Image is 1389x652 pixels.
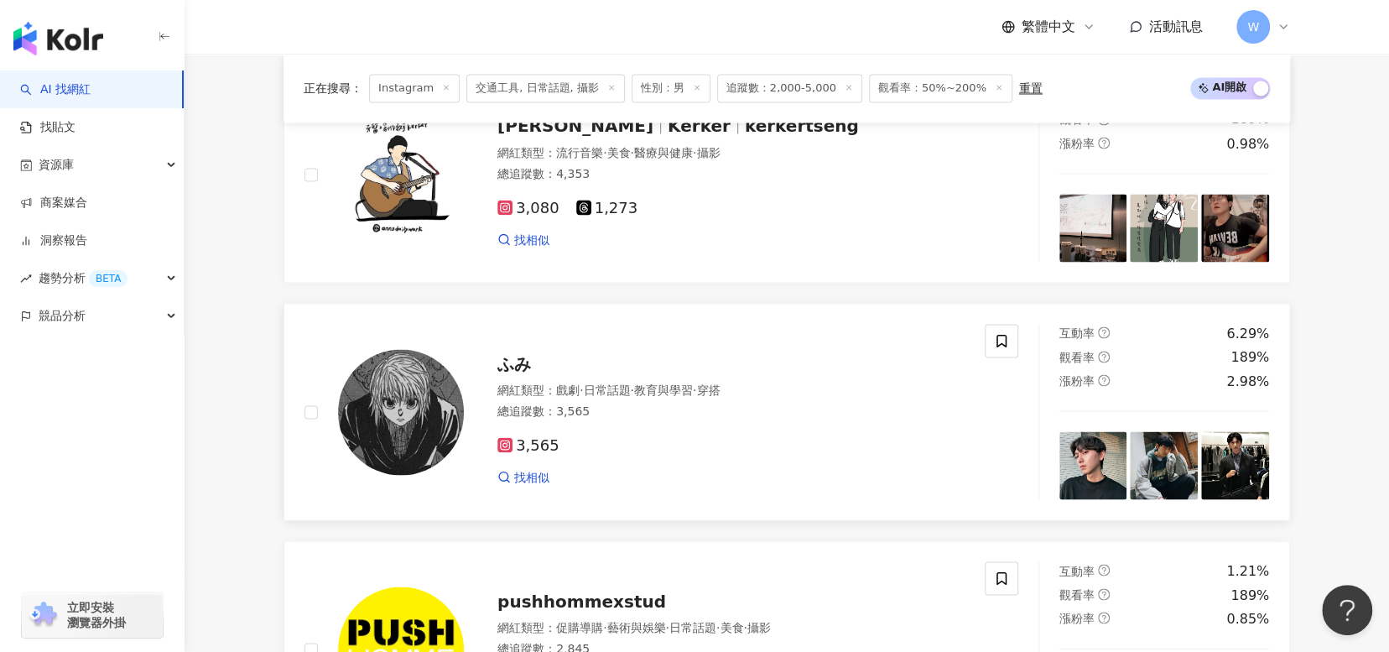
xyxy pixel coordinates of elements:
[497,165,965,182] div: 總追蹤數 ： 4,353
[497,232,549,248] a: 找相似
[634,145,693,159] span: 醫療與健康
[89,270,127,287] div: BETA
[1230,586,1269,604] div: 189%
[1130,194,1198,262] img: post-image
[580,383,583,396] span: ·
[717,74,862,102] span: 追蹤數：2,000-5,000
[1098,588,1110,600] span: question-circle
[39,297,86,335] span: 競品分析
[669,620,716,634] span: 日常話題
[1019,81,1043,95] div: 重置
[1098,137,1110,149] span: question-circle
[606,145,630,159] span: 美食
[693,383,696,396] span: ·
[1059,112,1095,126] span: 觀看率
[556,620,603,634] span: 促購導購
[606,620,665,634] span: 藝術與娛樂
[747,620,771,634] span: 攝影
[39,259,127,297] span: 趨勢分析
[497,591,666,611] span: pushhommexstud
[720,620,743,634] span: 美食
[743,620,747,634] span: ·
[1149,18,1203,34] span: 活動訊息
[514,469,549,486] span: 找相似
[1059,350,1095,363] span: 觀看率
[466,74,625,102] span: 交通工具, 日常話題, 攝影
[1226,561,1269,580] div: 1.21%
[1226,134,1269,153] div: 0.98%
[497,353,531,373] span: ふみ
[1226,324,1269,342] div: 6.29%
[20,81,91,98] a: searchAI 找網紅
[369,74,460,102] span: Instagram
[632,74,710,102] span: 性別：男
[716,620,720,634] span: ·
[497,144,965,161] div: 網紅類型 ：
[745,116,859,136] span: kerkertseng
[1059,136,1095,149] span: 漲粉率
[1230,347,1269,366] div: 189%
[696,145,720,159] span: 攝影
[284,303,1290,520] a: KOL Avatarふみ網紅類型：戲劇·日常話題·教育與學習·穿搭總追蹤數：3,5653,565找相似互動率question-circle6.29%觀看率question-circle189%漲...
[1226,372,1269,390] div: 2.98%
[1226,609,1269,628] div: 0.85%
[665,620,668,634] span: ·
[39,146,74,184] span: 資源庫
[693,145,696,159] span: ·
[634,383,693,396] span: 教育與學習
[869,74,1012,102] span: 觀看率：50%~200%
[556,383,580,396] span: 戲劇
[556,145,603,159] span: 流行音樂
[497,116,653,136] span: [PERSON_NAME]
[27,602,60,629] img: chrome extension
[1059,611,1095,624] span: 漲粉率
[1130,431,1198,499] img: post-image
[338,112,464,237] img: KOL Avatar
[497,436,559,454] span: 3,565
[1201,194,1269,262] img: post-image
[497,469,549,486] a: 找相似
[67,600,126,630] span: 立即安裝 瀏覽器外掛
[1059,194,1127,262] img: post-image
[1059,326,1095,339] span: 互動率
[284,65,1290,283] a: KOL Avatar[PERSON_NAME]Kerkerkerkertseng網紅類型：流行音樂·美食·醫療與健康·攝影總追蹤數：4,3533,0801,273找相似互動率question-c...
[1059,587,1095,601] span: 觀看率
[583,383,630,396] span: 日常話題
[1201,431,1269,499] img: post-image
[20,119,75,136] a: 找貼文
[304,81,362,95] span: 正在搜尋 ：
[1059,431,1127,499] img: post-image
[668,116,731,136] span: Kerker
[13,22,103,55] img: logo
[1059,564,1095,577] span: 互動率
[576,199,638,216] span: 1,273
[514,232,549,248] span: 找相似
[696,383,720,396] span: 穿搭
[497,619,965,636] div: 網紅類型 ：
[20,273,32,284] span: rise
[338,349,464,475] img: KOL Avatar
[603,620,606,634] span: ·
[1098,374,1110,386] span: question-circle
[20,232,87,249] a: 洞察報告
[630,383,633,396] span: ·
[1322,585,1372,635] iframe: Help Scout Beacon - Open
[22,592,163,638] a: chrome extension立即安裝 瀏覽器外掛
[1022,18,1075,36] span: 繁體中文
[497,403,965,420] div: 總追蹤數 ： 3,565
[603,145,606,159] span: ·
[1098,612,1110,623] span: question-circle
[1098,351,1110,363] span: question-circle
[1098,564,1110,576] span: question-circle
[1098,326,1110,338] span: question-circle
[497,382,965,399] div: 網紅類型 ：
[630,145,633,159] span: ·
[20,195,87,211] a: 商案媒合
[1247,18,1259,36] span: W
[1059,373,1095,387] span: 漲粉率
[497,199,559,216] span: 3,080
